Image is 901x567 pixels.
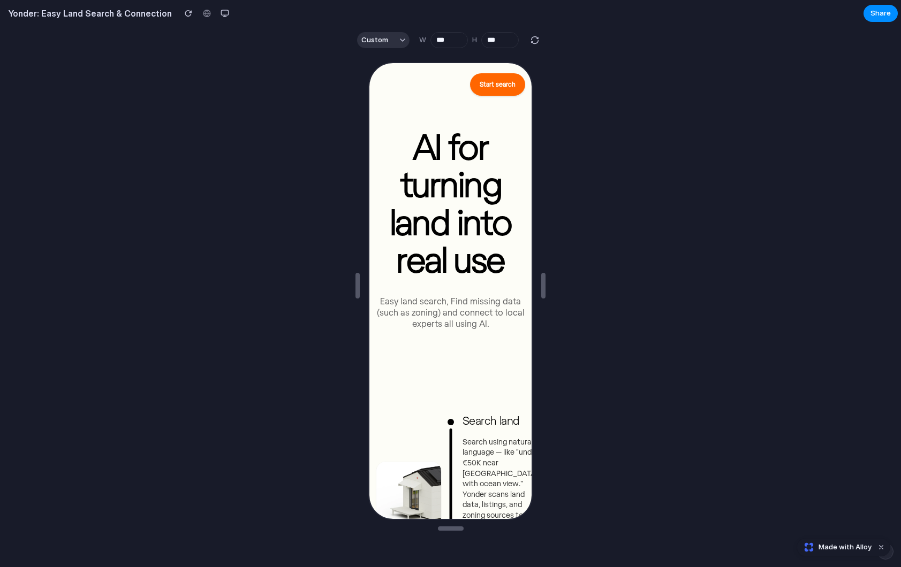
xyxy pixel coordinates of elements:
label: W [419,35,426,45]
a: Made with Alloy [797,542,873,553]
a: Start search [101,10,156,33]
p: Search using natural language — like "under €50K near [GEOGRAPHIC_DATA] with ocean view." Yonder ... [93,373,173,478]
button: Custom [357,32,410,48]
span: Custom [361,35,388,45]
h2: Yonder: Easy Land Search & Connection [4,7,172,20]
button: Share [864,5,898,22]
label: H [472,35,477,45]
span: Made with Alloy [819,542,872,553]
span: Share [870,8,891,19]
button: Dismiss watermark [875,541,888,554]
img: Design your Backyard [7,399,72,463]
h4: Search land [93,350,173,364]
